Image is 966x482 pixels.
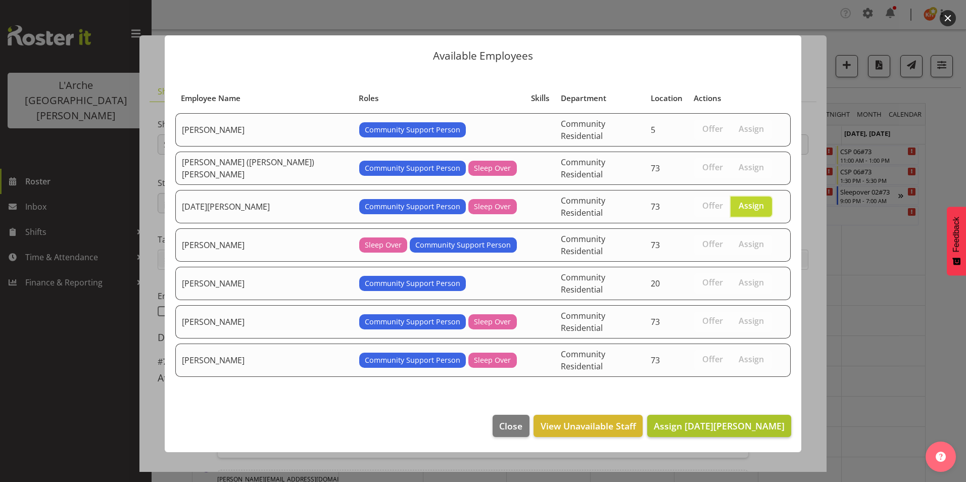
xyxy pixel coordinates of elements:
[654,420,785,432] span: Assign [DATE][PERSON_NAME]
[651,278,660,289] span: 20
[474,355,511,366] span: Sleep Over
[947,207,966,275] button: Feedback - Show survey
[936,452,946,462] img: help-xxl-2.png
[651,124,655,135] span: 5
[702,201,723,211] span: Offer
[365,201,460,212] span: Community Support Person
[739,124,764,134] span: Assign
[694,92,772,104] div: Actions
[181,92,347,104] div: Employee Name
[651,316,660,327] span: 73
[702,277,723,287] span: Offer
[651,201,660,212] span: 73
[739,354,764,364] span: Assign
[175,344,353,377] td: [PERSON_NAME]
[175,152,353,185] td: [PERSON_NAME] ([PERSON_NAME]) [PERSON_NAME]
[702,162,723,172] span: Offer
[359,92,519,104] div: Roles
[474,316,511,327] span: Sleep Over
[561,272,605,295] span: Community Residential
[561,195,605,218] span: Community Residential
[739,239,764,249] span: Assign
[365,316,460,327] span: Community Support Person
[739,201,764,211] span: Assign
[175,190,353,223] td: [DATE][PERSON_NAME]
[365,278,460,289] span: Community Support Person
[175,305,353,339] td: [PERSON_NAME]
[175,228,353,262] td: [PERSON_NAME]
[739,162,764,172] span: Assign
[651,239,660,251] span: 73
[952,217,961,252] span: Feedback
[702,124,723,134] span: Offer
[561,157,605,180] span: Community Residential
[702,354,723,364] span: Offer
[365,355,460,366] span: Community Support Person
[561,92,639,104] div: Department
[474,201,511,212] span: Sleep Over
[647,415,791,437] button: Assign [DATE][PERSON_NAME]
[415,239,511,251] span: Community Support Person
[561,233,605,257] span: Community Residential
[365,163,460,174] span: Community Support Person
[561,310,605,333] span: Community Residential
[651,92,683,104] div: Location
[365,124,460,135] span: Community Support Person
[531,92,549,104] div: Skills
[541,419,636,432] span: View Unavailable Staff
[365,239,402,251] span: Sleep Over
[739,316,764,326] span: Assign
[534,415,642,437] button: View Unavailable Staff
[493,415,529,437] button: Close
[702,316,723,326] span: Offer
[561,118,605,141] span: Community Residential
[651,355,660,366] span: 73
[499,419,522,432] span: Close
[175,51,791,61] p: Available Employees
[474,163,511,174] span: Sleep Over
[702,239,723,249] span: Offer
[739,277,764,287] span: Assign
[651,163,660,174] span: 73
[561,349,605,372] span: Community Residential
[175,267,353,300] td: [PERSON_NAME]
[175,113,353,147] td: [PERSON_NAME]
